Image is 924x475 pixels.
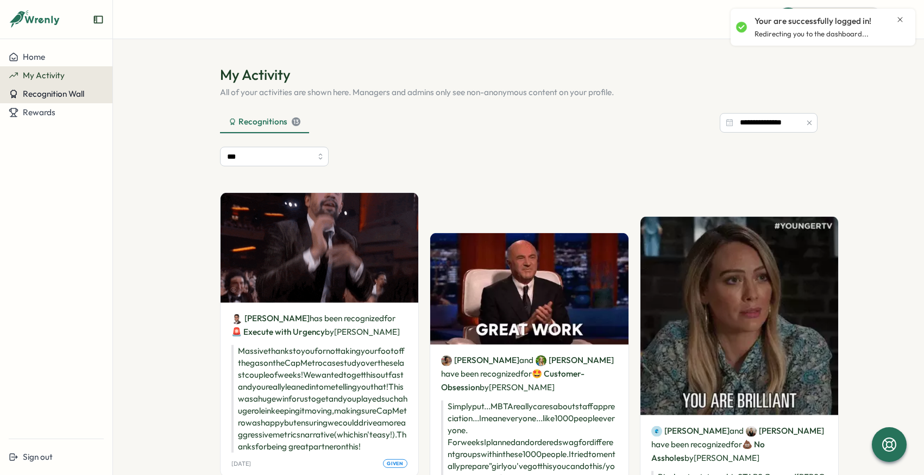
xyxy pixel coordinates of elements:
[220,86,818,98] p: All of your activities are shown here. Managers and admins only see non-anonymous content on your...
[23,70,65,80] span: My Activity
[221,193,419,303] img: Recognition Image
[229,116,300,128] div: Recognitions
[231,311,408,339] p: has been recognized by [PERSON_NAME]
[746,426,757,436] img: Cameron Stone
[384,313,395,323] span: for
[776,7,884,31] button: Quick Actions
[746,424,824,436] a: Cameron Stone[PERSON_NAME]
[536,354,614,366] a: Kelly McGillis[PERSON_NAME]
[651,439,765,462] span: 💩 No Assholes
[93,14,104,25] button: Expand sidebar
[441,353,618,394] p: have been recognized by [PERSON_NAME]
[755,15,871,27] p: Your are successfully logged in!
[23,107,55,117] span: Rewards
[731,439,742,449] span: for
[220,65,818,84] h1: My Activity
[651,423,828,464] p: have been recognized by [PERSON_NAME]
[536,355,546,366] img: Kelly McGillis
[755,29,869,39] p: Redirecting you to the dashboard...
[640,217,839,415] img: Recognition Image
[651,426,662,436] img: Quinn Kliman
[651,424,730,436] a: Quinn Kliman[PERSON_NAME]
[23,89,84,99] span: Recognition Wall
[519,354,533,366] span: and
[231,460,251,467] p: [DATE]
[441,368,584,392] span: 🤩 Customer-Obsession
[520,368,532,379] span: for
[231,312,310,324] a: Adi Reddy[PERSON_NAME]
[231,327,325,337] span: 🚨 Execute with Urgency
[231,314,242,324] img: Adi Reddy
[23,52,45,62] span: Home
[231,345,408,453] p: Massive thanks to you for not taking your foot off the gas on the Cap Metro case study over these...
[441,354,519,366] a: Shelby Perera[PERSON_NAME]
[23,452,53,462] span: Sign out
[387,460,403,467] span: given
[441,355,452,366] img: Shelby Perera
[896,15,904,24] button: Close notification
[292,117,300,126] div: 13
[430,233,628,345] img: Recognition Image
[730,424,744,436] span: and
